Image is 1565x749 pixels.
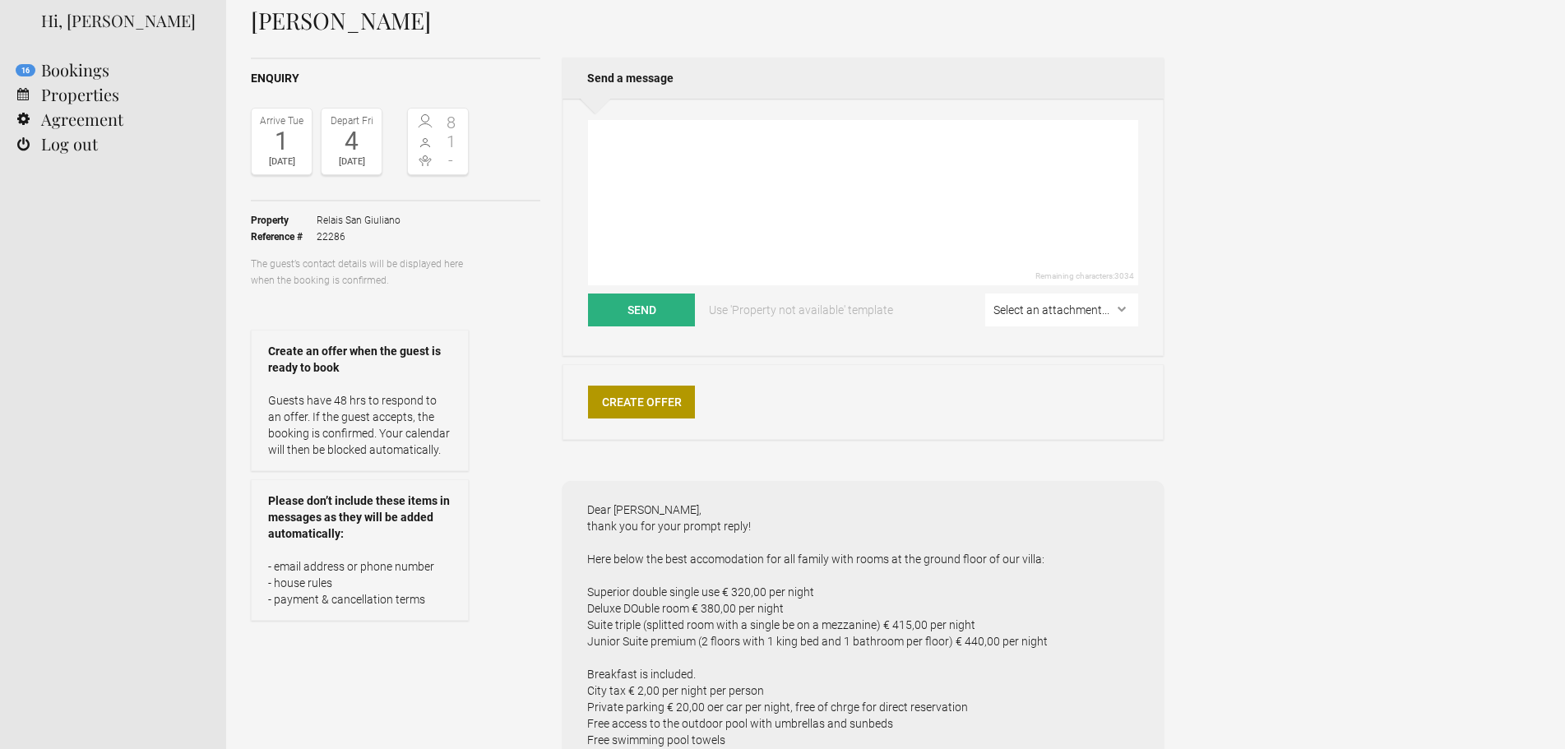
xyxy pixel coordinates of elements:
h2: Send a message [563,58,1164,99]
span: 22286 [317,229,401,245]
strong: Create an offer when the guest is ready to book [268,343,451,376]
a: Create Offer [588,386,695,418]
div: 1 [256,129,308,154]
strong: Property [251,212,317,229]
span: 1 [438,133,465,150]
span: Relais San Giuliano [317,212,401,229]
strong: Please don’t include these items in messages as they will be added automatically: [268,492,451,542]
p: The guest’s contact details will be displayed here when the booking is confirmed. [251,256,469,289]
div: Depart Fri [326,113,377,129]
h2: Enquiry [251,70,540,87]
p: Guests have 48 hrs to respond to an offer. If the guest accepts, the booking is confirmed. Your c... [268,392,451,458]
div: Hi, [PERSON_NAME] [41,8,201,33]
span: 8 [438,114,465,131]
div: Arrive Tue [256,113,308,129]
span: - [438,152,465,169]
div: 4 [326,129,377,154]
flynt-notification-badge: 16 [16,64,35,76]
a: Use 'Property not available' template [697,294,905,326]
p: - email address or phone number - house rules - payment & cancellation terms [268,558,451,608]
div: [DATE] [326,154,377,170]
strong: Reference # [251,229,317,245]
h1: [PERSON_NAME] [251,8,1164,33]
div: [DATE] [256,154,308,170]
button: Send [588,294,695,326]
